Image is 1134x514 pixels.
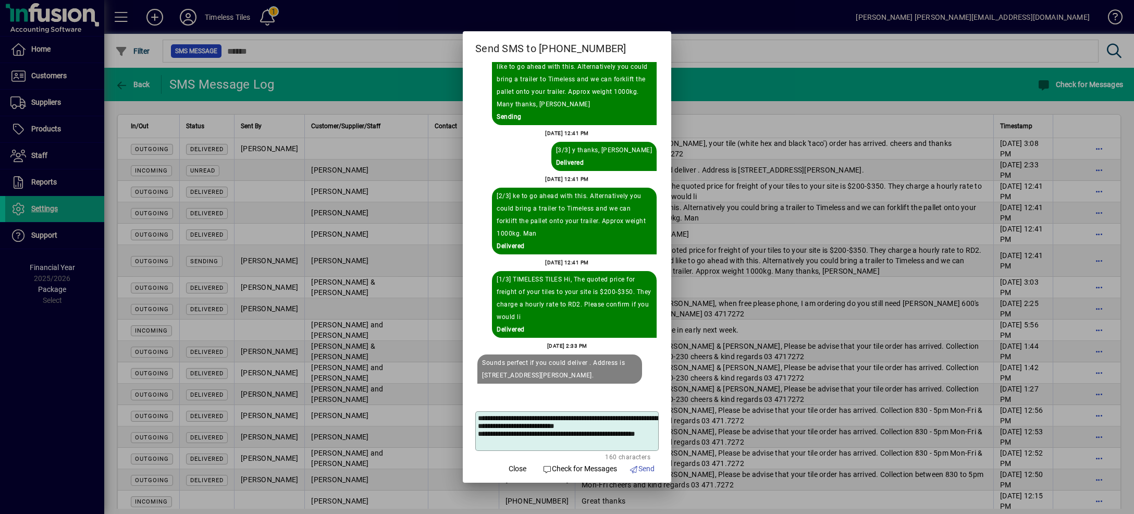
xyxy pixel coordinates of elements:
div: Delivered [497,240,652,252]
div: [DATE] 12:41 PM [545,173,589,186]
div: Sending [497,111,652,123]
button: Send [625,460,659,479]
div: [DATE] 2:33 PM [547,340,587,352]
div: [2/3] ke to go ahead with this. Alternatively you could bring a trailer to Timeless and we can fo... [497,190,652,240]
span: Check for Messages [543,463,617,474]
button: Check for Messages [538,460,621,479]
span: Close [509,463,526,474]
div: [3/3] y thanks, [PERSON_NAME] [556,144,652,156]
button: Close [501,460,534,479]
div: TIMELESS TILES Hi, The quoted price for freight of your tiles to your site is $200-$350. They cha... [497,23,652,111]
div: [DATE] 12:41 PM [545,256,589,269]
div: Delivered [556,156,652,169]
div: Delivered [497,323,652,336]
div: [1/3] TIMELESS TILES Hi, The quoted price for freight of your tiles to your site is $200-$350. Th... [497,273,652,323]
span: Send [630,463,655,474]
div: Sounds perfect if you could deliver . Address is [STREET_ADDRESS][PERSON_NAME]. [482,357,637,382]
mat-hint: 160 characters [605,451,650,462]
div: [DATE] 12:41 PM [545,127,589,140]
h2: Send SMS to [PHONE_NUMBER] [463,31,671,62]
